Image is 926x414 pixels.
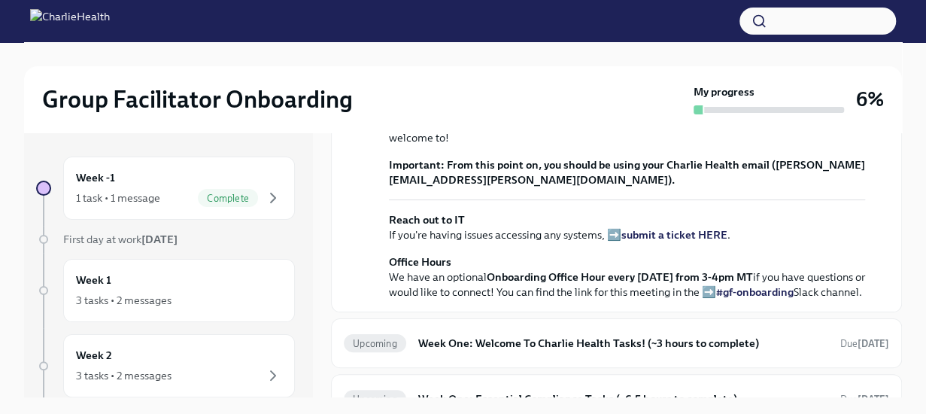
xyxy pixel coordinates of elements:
[76,293,172,308] div: 3 tasks • 2 messages
[36,334,295,397] a: Week 23 tasks • 2 messages
[858,394,889,405] strong: [DATE]
[389,158,445,172] strong: Important:
[141,233,178,246] strong: [DATE]
[76,368,172,383] div: 3 tasks • 2 messages
[76,190,160,205] div: 1 task • 1 message
[36,259,295,322] a: Week 13 tasks • 2 messages
[63,233,178,246] span: First day at work
[858,338,889,349] strong: [DATE]
[389,213,465,227] strong: Reach out to IT
[418,335,828,352] h6: Week One: Welcome To Charlie Health Tasks! (~3 hours to complete)
[389,254,865,300] p: We have an optional if you have questions or would like to connect! You can find the link for thi...
[840,394,889,405] span: Due
[840,338,889,349] span: Due
[30,9,110,33] img: CharlieHealth
[716,285,794,299] a: #gf-onboarding
[344,338,406,349] span: Upcoming
[198,193,258,204] span: Complete
[344,387,889,411] a: UpcomingWeek One: Essential Compliance Tasks (~6.5 hours to complete)Due[DATE]
[76,272,111,288] h6: Week 1
[694,84,754,99] strong: My progress
[36,232,295,247] a: First day at work[DATE]
[389,158,865,187] strong: From this point on, you should be using your Charlie Health email ([PERSON_NAME][EMAIL_ADDRESS][P...
[487,270,753,284] strong: Onboarding Office Hour every [DATE] from 3-4pm MT
[76,347,112,364] h6: Week 2
[42,84,353,114] h2: Group Facilitator Onboarding
[76,169,115,186] h6: Week -1
[418,391,828,407] h6: Week One: Essential Compliance Tasks (~6.5 hours to complete)
[36,157,295,220] a: Week -11 task • 1 messageComplete
[840,392,889,406] span: September 9th, 2025 10:00
[389,212,865,242] p: If you're having issues accessing any systems, ➡️ .
[344,331,889,355] a: UpcomingWeek One: Welcome To Charlie Health Tasks! (~3 hours to complete)Due[DATE]
[621,228,727,242] a: submit a ticket HERE
[389,255,451,269] strong: Office Hours
[840,336,889,351] span: September 9th, 2025 10:00
[344,394,406,405] span: Upcoming
[856,86,884,113] h3: 6%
